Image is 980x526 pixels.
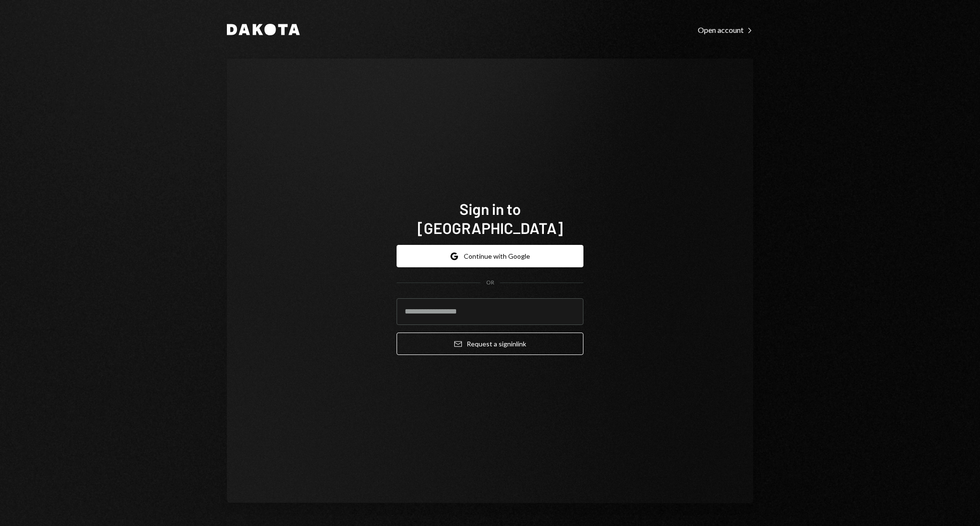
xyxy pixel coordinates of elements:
a: Open account [698,24,753,35]
h1: Sign in to [GEOGRAPHIC_DATA] [397,199,583,237]
button: Continue with Google [397,245,583,267]
div: Open account [698,25,753,35]
button: Request a signinlink [397,333,583,355]
div: OR [486,279,494,287]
